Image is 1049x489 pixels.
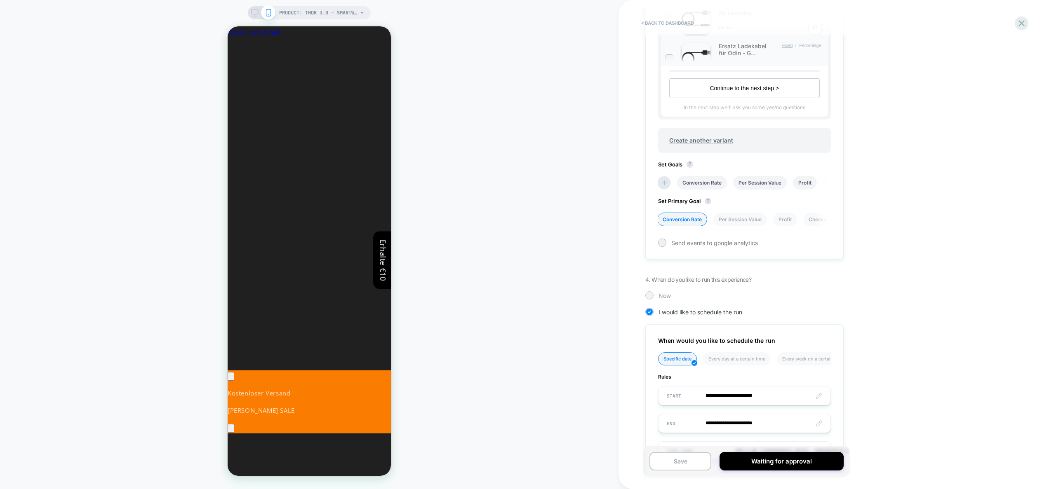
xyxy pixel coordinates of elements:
li: Profit [793,176,817,190]
button: Save [649,452,711,470]
span: Send events to google analytics [671,239,758,246]
span: Set Primary Goal [658,198,715,204]
img: Ersatz Ladekabel für Odin - GPS Smartwatch [682,42,710,74]
li: Checkout Rate [823,176,868,190]
button: ? [705,198,711,204]
span: Now [659,292,671,299]
span: PRODUCT: Thor 3.0 - Smartwatch [279,6,358,19]
span: Create another variant [661,131,741,150]
button: Waiting for approval [720,452,843,470]
li: Every day at a certain time [703,352,771,365]
li: Per Session Value [733,176,787,190]
li: Profit [773,213,797,226]
button: < back to dashboard [637,16,698,30]
span: Rules [658,374,831,380]
button: ? [687,161,693,168]
div: Erhalte €10 [146,205,163,263]
span: I would like to schedule the run [659,309,742,316]
li: Specific date [658,352,697,365]
span: 4. When do you like to run this experience? [645,276,751,283]
li: Conversion Rate [677,176,727,190]
li: Every week on a certain day [777,352,848,365]
li: Checkout Rate [803,213,849,226]
li: Per Session Value [713,213,767,226]
button: Continue to the next step > [669,78,820,98]
li: Conversion Rate [657,213,707,226]
span: Set Goals [658,161,697,168]
span: In the next step we'll ask you some yes/no questions [684,104,805,112]
span: When would you like to schedule the run [658,337,775,344]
